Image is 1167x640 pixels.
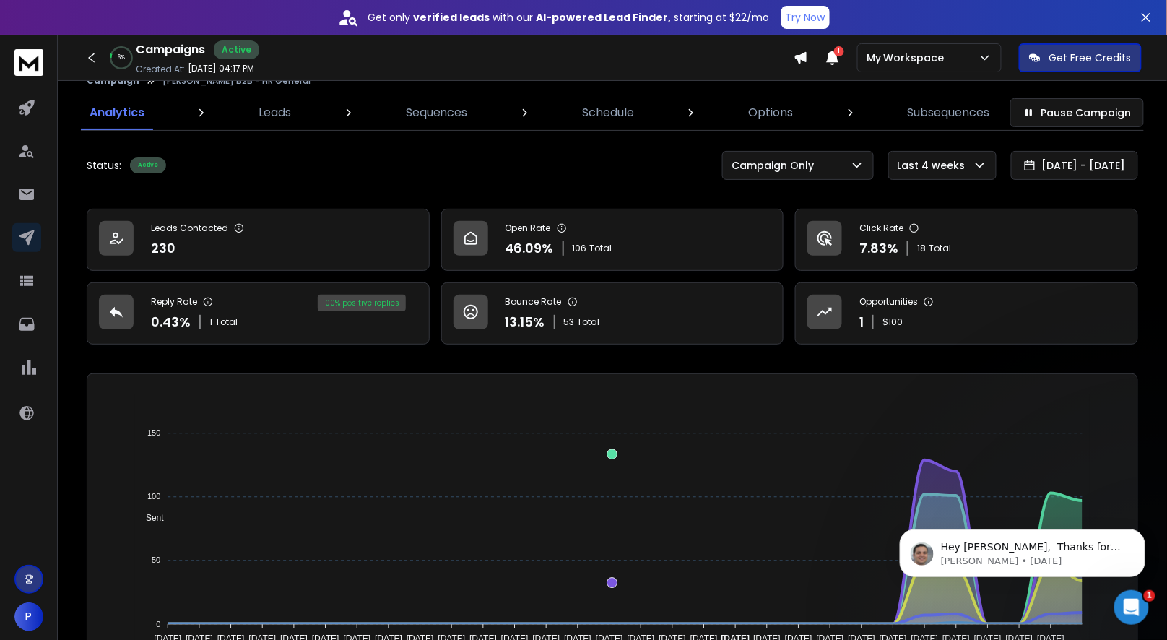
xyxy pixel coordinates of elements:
[90,104,144,121] p: Analytics
[368,10,770,25] p: Get only with our starting at $22/mo
[156,620,160,628] tspan: 0
[214,40,259,59] div: Active
[215,316,238,328] span: Total
[209,316,212,328] span: 1
[162,75,311,87] p: [PERSON_NAME] B2B - HR General
[590,243,612,254] span: Total
[506,222,551,234] p: Open Rate
[136,41,205,59] h1: Campaigns
[1011,151,1138,180] button: [DATE] - [DATE]
[834,46,844,56] span: 1
[573,95,643,130] a: Schedule
[1010,98,1144,127] button: Pause Campaign
[786,10,825,25] p: Try Now
[1019,43,1142,72] button: Get Free Credits
[740,95,802,130] a: Options
[151,238,175,259] p: 230
[441,282,784,345] a: Bounce Rate13.15%53Total
[14,49,43,76] img: logo
[87,209,430,271] a: Leads Contacted230
[859,238,898,259] p: 7.83 %
[87,75,139,87] button: Campaign
[506,238,554,259] p: 46.09 %
[188,63,254,74] p: [DATE] 04:17 PM
[406,104,468,121] p: Sequences
[859,296,918,308] p: Opportunities
[732,158,820,173] p: Campaign Only
[151,312,191,332] p: 0.43 %
[564,316,575,328] span: 53
[151,296,197,308] p: Reply Rate
[118,53,125,62] p: 6 %
[14,602,43,631] button: P
[578,316,600,328] span: Total
[898,158,971,173] p: Last 4 weeks
[1114,590,1149,625] iframe: Intercom live chat
[441,209,784,271] a: Open Rate46.09%106Total
[414,10,490,25] strong: verified leads
[795,282,1138,345] a: Opportunities1$100
[87,158,121,173] p: Status:
[87,282,430,345] a: Reply Rate0.43%1Total100% positive replies
[582,104,634,121] p: Schedule
[506,296,562,308] p: Bounce Rate
[259,104,291,121] p: Leads
[135,513,164,523] span: Sent
[537,10,672,25] strong: AI-powered Lead Finder,
[1144,590,1155,602] span: 1
[929,243,951,254] span: Total
[81,95,153,130] a: Analytics
[130,157,166,173] div: Active
[781,6,830,29] button: Try Now
[573,243,587,254] span: 106
[917,243,926,254] span: 18
[859,222,903,234] p: Click Rate
[136,64,185,75] p: Created At:
[1049,51,1132,65] p: Get Free Credits
[859,312,864,332] p: 1
[908,104,990,121] p: Subsequences
[795,209,1138,271] a: Click Rate7.83%18Total
[250,95,300,130] a: Leads
[506,312,545,332] p: 13.15 %
[147,429,160,438] tspan: 150
[397,95,477,130] a: Sequences
[878,499,1167,601] iframe: Intercom notifications message
[152,556,160,565] tspan: 50
[882,316,903,328] p: $ 100
[899,95,999,130] a: Subsequences
[749,104,794,121] p: Options
[147,493,160,501] tspan: 100
[867,51,950,65] p: My Workspace
[318,295,406,311] div: 100 % positive replies
[151,222,228,234] p: Leads Contacted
